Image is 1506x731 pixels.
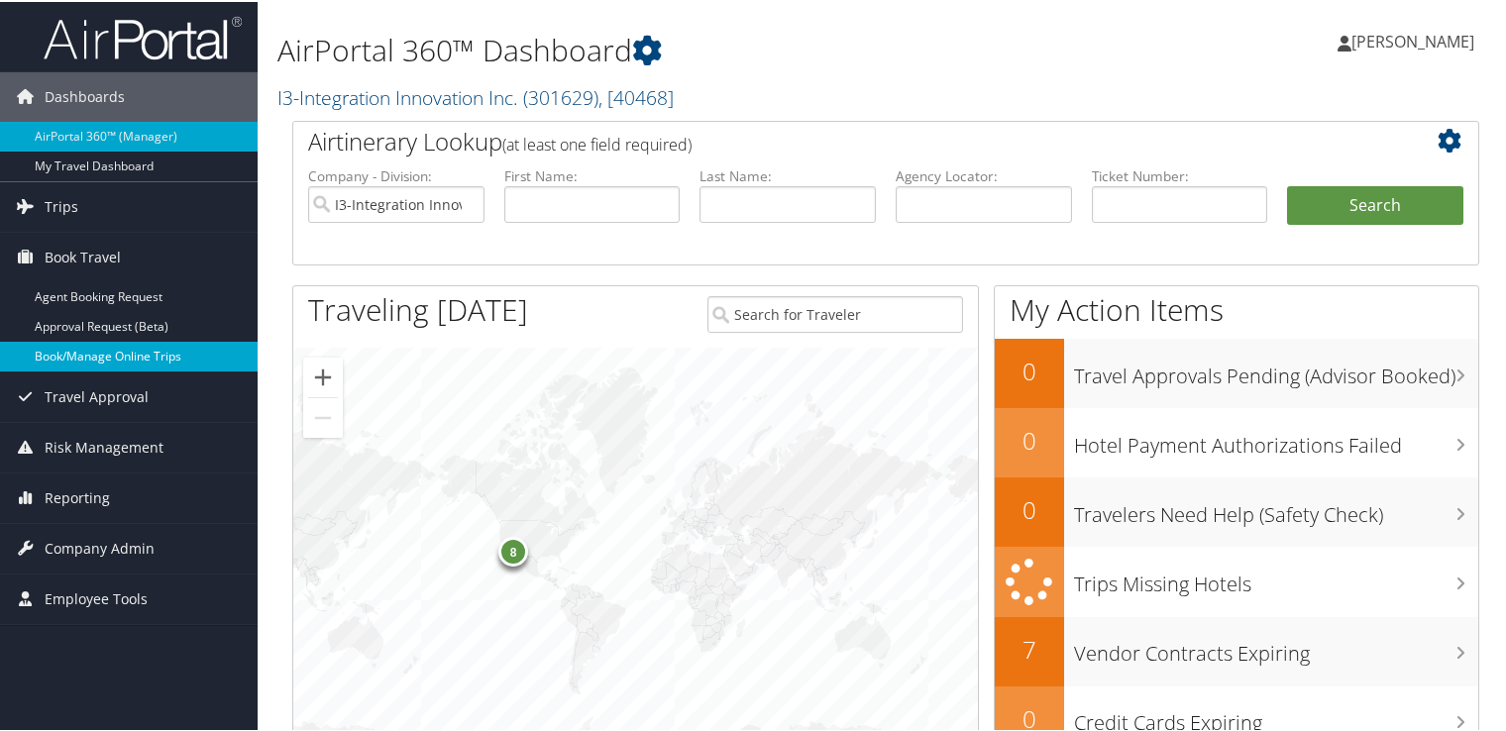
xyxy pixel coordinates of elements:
[1074,559,1478,596] h3: Trips Missing Hotels
[44,13,242,59] img: airportal-logo.png
[995,422,1064,456] h2: 0
[45,471,110,521] span: Reporting
[45,522,155,572] span: Company Admin
[896,164,1072,184] label: Agency Locator:
[45,70,125,120] span: Dashboards
[45,370,149,420] span: Travel Approval
[45,573,148,622] span: Employee Tools
[308,287,528,329] h1: Traveling [DATE]
[1092,164,1268,184] label: Ticket Number:
[277,28,1089,69] h1: AirPortal 360™ Dashboard
[995,406,1478,475] a: 0Hotel Payment Authorizations Failed
[598,82,674,109] span: , [ 40468 ]
[502,132,692,154] span: (at least one field required)
[699,164,876,184] label: Last Name:
[995,631,1064,665] h2: 7
[1074,351,1478,388] h3: Travel Approvals Pending (Advisor Booked)
[995,545,1478,615] a: Trips Missing Hotels
[308,164,484,184] label: Company - Division:
[1338,10,1494,69] a: [PERSON_NAME]
[277,82,674,109] a: I3-Integration Innovation Inc.
[1351,29,1474,51] span: [PERSON_NAME]
[45,180,78,230] span: Trips
[707,294,963,331] input: Search for Traveler
[523,82,598,109] span: ( 301629 )
[303,396,343,436] button: Zoom out
[995,287,1478,329] h1: My Action Items
[45,421,163,470] span: Risk Management
[308,123,1364,157] h2: Airtinerary Lookup
[995,615,1478,684] a: 7Vendor Contracts Expiring
[303,356,343,395] button: Zoom in
[1074,420,1478,458] h3: Hotel Payment Authorizations Failed
[1074,489,1478,527] h3: Travelers Need Help (Safety Check)
[498,534,528,564] div: 8
[995,475,1478,545] a: 0Travelers Need Help (Safety Check)
[1287,184,1463,224] button: Search
[504,164,681,184] label: First Name:
[995,337,1478,406] a: 0Travel Approvals Pending (Advisor Booked)
[1074,628,1478,666] h3: Vendor Contracts Expiring
[45,231,121,280] span: Book Travel
[995,491,1064,525] h2: 0
[995,353,1064,386] h2: 0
